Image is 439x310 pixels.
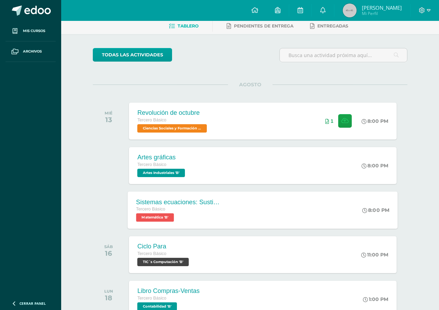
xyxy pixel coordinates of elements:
[363,296,388,302] div: 1:00 PM
[228,81,273,88] span: AGOSTO
[362,10,402,16] span: Mi Perfil
[317,23,348,29] span: Entregadas
[19,301,46,306] span: Cerrar panel
[137,154,187,161] div: Artes gráficas
[137,162,166,167] span: Tercero Básico
[137,124,207,133] span: Ciencias Sociales y Formación Ciudadana 'B'
[137,169,185,177] span: Artes Industriales 'B'
[169,21,198,32] a: Tablero
[361,252,388,258] div: 11:00 PM
[104,244,113,249] div: SÁB
[6,21,56,41] a: Mis cursos
[227,21,293,32] a: Pendientes de entrega
[363,207,390,213] div: 8:00 PM
[361,162,388,169] div: 8:00 PM
[137,109,209,117] div: Revolución de octubre
[136,213,174,222] span: Matemática 'B'
[310,21,348,32] a: Entregadas
[93,48,172,62] a: todas las Actividades
[104,294,113,302] div: 18
[104,289,113,294] div: LUN
[137,251,166,256] span: Tercero Básico
[280,48,407,62] input: Busca una actividad próxima aquí...
[325,118,333,124] div: Archivos entregados
[137,296,166,301] span: Tercero Básico
[23,28,45,34] span: Mis cursos
[104,249,113,257] div: 16
[105,111,113,116] div: MIÉ
[105,116,113,124] div: 13
[137,243,190,250] div: Ciclo Para
[178,23,198,29] span: Tablero
[137,118,166,122] span: Tercero Básico
[137,287,200,295] div: Libro Compras-Ventas
[6,41,56,62] a: Archivos
[23,49,42,54] span: Archivos
[343,3,357,17] img: 45x45
[361,118,388,124] div: 8:00 PM
[136,198,220,206] div: Sistemas ecuaciones: Sustitución e igualación
[331,118,333,124] span: 1
[234,23,293,29] span: Pendientes de entrega
[137,258,189,266] span: TIC´s Computación 'B'
[136,207,165,212] span: Tercero Básico
[362,4,402,11] span: [PERSON_NAME]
